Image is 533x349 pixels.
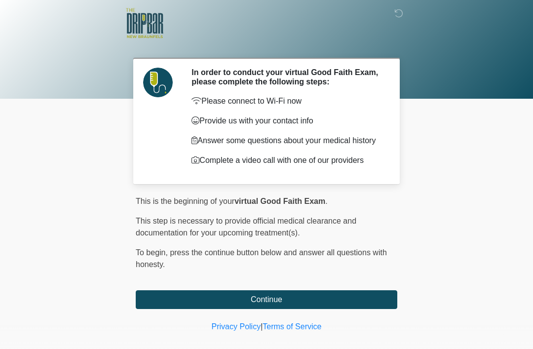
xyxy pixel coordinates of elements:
a: Terms of Service [263,322,321,331]
img: The DRIPBaR - New Braunfels Logo [126,7,163,39]
span: This is the beginning of your [136,197,234,205]
a: | [261,322,263,331]
span: This step is necessary to provide official medical clearance and documentation for your upcoming ... [136,217,356,237]
span: To begin, [136,248,170,257]
p: Please connect to Wi-Fi now [191,95,382,107]
p: Complete a video call with one of our providers [191,155,382,166]
button: Continue [136,290,397,309]
h2: In order to conduct your virtual Good Faith Exam, please complete the following steps: [191,68,382,86]
p: Answer some questions about your medical history [191,135,382,147]
span: . [325,197,327,205]
span: press the continue button below and answer all questions with honesty. [136,248,387,269]
strong: virtual Good Faith Exam [234,197,325,205]
a: Privacy Policy [212,322,261,331]
p: Provide us with your contact info [191,115,382,127]
img: Agent Avatar [143,68,173,97]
